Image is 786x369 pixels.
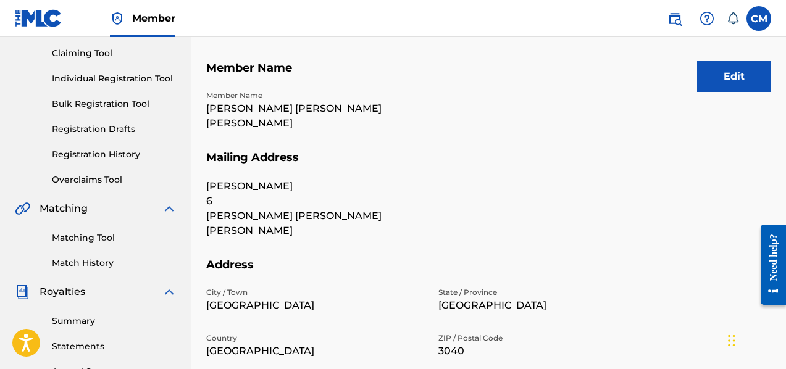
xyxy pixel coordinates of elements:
a: Claiming Tool [52,47,177,60]
img: expand [162,201,177,216]
a: Individual Registration Tool [52,72,177,85]
span: Matching [40,201,88,216]
p: [GEOGRAPHIC_DATA] [206,298,424,313]
p: Member Name [206,90,424,101]
p: [PERSON_NAME] [206,179,424,194]
div: User Menu [746,6,771,31]
a: Registration Drafts [52,123,177,136]
a: Match History [52,257,177,270]
img: Royalties [15,284,30,299]
img: Top Rightsholder [110,11,125,26]
img: Matching [15,201,30,216]
a: Bulk Registration Tool [52,97,177,110]
h5: Member Name [206,61,771,90]
p: [PERSON_NAME] [PERSON_NAME] [PERSON_NAME] [206,101,424,131]
a: Statements [52,340,177,353]
a: Registration History [52,148,177,161]
iframe: Resource Center [751,215,786,315]
a: Public Search [663,6,687,31]
img: expand [162,284,177,299]
iframe: Chat Widget [724,310,786,369]
p: ZIP / Postal Code [438,333,656,344]
img: help [700,11,714,26]
span: Member [132,11,175,25]
button: Edit [697,61,771,92]
h5: Address [206,258,771,287]
span: Royalties [40,284,85,299]
p: [GEOGRAPHIC_DATA] [206,344,424,359]
div: Help [695,6,719,31]
p: [PERSON_NAME] [PERSON_NAME] [PERSON_NAME] [206,209,424,238]
p: 3040 [438,344,656,359]
div: Notifications [727,12,739,25]
a: Overclaims Tool [52,173,177,186]
img: search [667,11,682,26]
h5: Mailing Address [206,151,771,180]
a: Summary [52,315,177,328]
p: State / Province [438,287,656,298]
a: Matching Tool [52,231,177,244]
p: Country [206,333,424,344]
p: [GEOGRAPHIC_DATA] [438,298,656,313]
div: Widget de chat [724,310,786,369]
p: 6 [206,194,424,209]
img: MLC Logo [15,9,62,27]
div: Arrastar [728,322,735,359]
p: City / Town [206,287,424,298]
